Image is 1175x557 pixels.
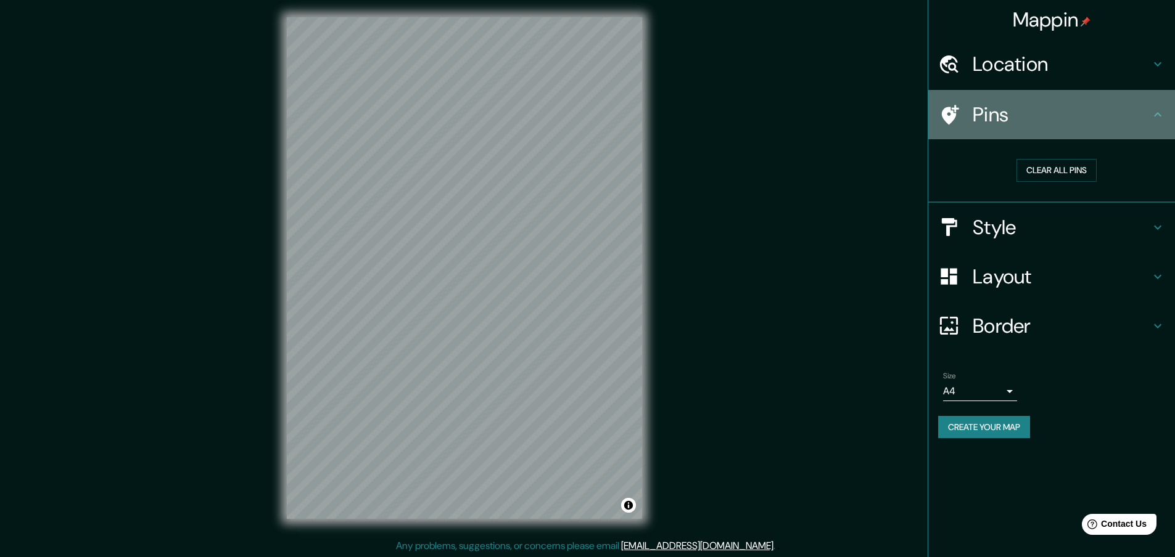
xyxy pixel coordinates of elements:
div: Layout [928,252,1175,301]
h4: Border [973,314,1150,338]
div: Style [928,203,1175,252]
h4: Style [973,215,1150,240]
div: Pins [928,90,1175,139]
button: Clear all pins [1016,159,1097,182]
button: Toggle attribution [621,498,636,513]
canvas: Map [287,17,642,519]
h4: Pins [973,102,1150,127]
div: . [775,539,777,553]
a: [EMAIL_ADDRESS][DOMAIN_NAME] [621,539,773,552]
div: . [777,539,780,553]
h4: Location [973,52,1150,76]
iframe: Help widget launcher [1065,509,1161,543]
div: Border [928,301,1175,351]
label: Size [943,370,956,381]
h4: Layout [973,264,1150,289]
p: Any problems, suggestions, or concerns please email . [396,539,775,553]
h4: Mappin [1013,7,1091,32]
button: Create your map [938,416,1030,439]
img: pin-icon.png [1081,17,1090,26]
div: A4 [943,381,1017,401]
div: Location [928,39,1175,89]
